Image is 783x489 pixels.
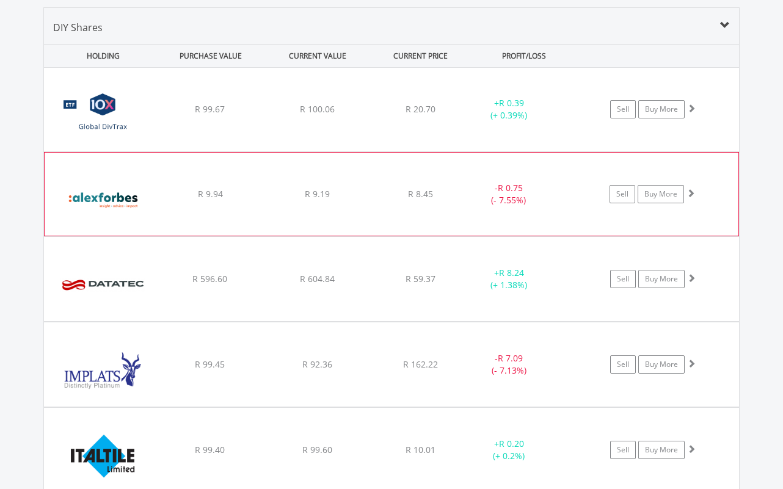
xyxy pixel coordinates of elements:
[265,45,370,67] div: CURRENT VALUE
[638,100,685,118] a: Buy More
[300,273,335,284] span: R 604.84
[638,185,684,203] a: Buy More
[302,358,332,370] span: R 92.36
[463,182,555,206] div: - (- 7.55%)
[498,182,523,194] span: R 0.75
[403,358,438,370] span: R 162.22
[300,103,335,115] span: R 100.06
[195,444,225,455] span: R 99.40
[198,188,223,200] span: R 9.94
[195,103,225,115] span: R 99.67
[638,441,685,459] a: Buy More
[610,100,636,118] a: Sell
[195,358,225,370] span: R 99.45
[499,97,524,109] span: R 0.39
[302,444,332,455] span: R 99.60
[463,352,555,377] div: - (- 7.13%)
[472,45,576,67] div: PROFIT/LOSS
[50,423,155,489] img: EQU.ZA.ITE.png
[463,267,555,291] div: + (+ 1.38%)
[192,273,227,284] span: R 596.60
[305,188,330,200] span: R 9.19
[499,438,524,449] span: R 0.20
[50,83,155,148] img: EQU.ZA.GLODIV.png
[463,438,555,462] div: + (+ 0.2%)
[610,270,636,288] a: Sell
[50,252,155,318] img: EQU.ZA.DTC.png
[51,168,156,233] img: EQU.ZA.AFH.png
[53,21,103,34] span: DIY Shares
[610,355,636,374] a: Sell
[406,103,435,115] span: R 20.70
[638,270,685,288] a: Buy More
[158,45,263,67] div: PURCHASE VALUE
[45,45,156,67] div: HOLDING
[406,273,435,284] span: R 59.37
[498,352,523,364] span: R 7.09
[610,441,636,459] a: Sell
[463,97,555,121] div: + (+ 0.39%)
[372,45,469,67] div: CURRENT PRICE
[50,338,155,404] img: EQU.ZA.IMP.png
[408,188,433,200] span: R 8.45
[610,185,635,203] a: Sell
[499,267,524,278] span: R 8.24
[638,355,685,374] a: Buy More
[406,444,435,455] span: R 10.01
